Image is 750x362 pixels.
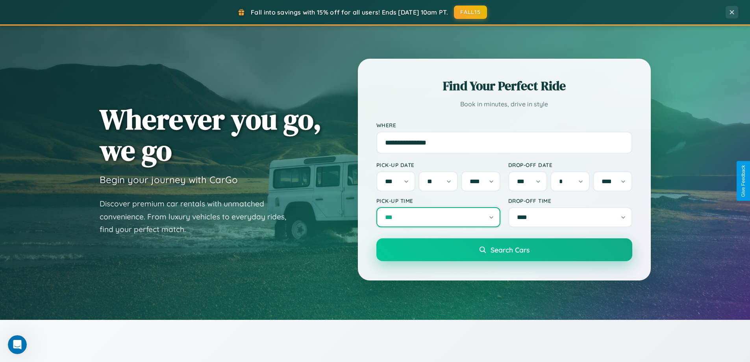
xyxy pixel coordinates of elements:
label: Pick-up Time [376,197,500,204]
label: Drop-off Time [508,197,632,204]
h3: Begin your journey with CarGo [100,174,238,186]
label: Pick-up Date [376,162,500,168]
button: Search Cars [376,238,632,261]
p: Discover premium car rentals with unmatched convenience. From luxury vehicles to everyday rides, ... [100,197,296,236]
div: Give Feedback [741,165,746,197]
label: Drop-off Date [508,162,632,168]
button: FALL15 [454,6,487,19]
iframe: Intercom live chat [8,335,27,354]
span: Search Cars [491,245,530,254]
h1: Wherever you go, we go [100,104,322,166]
h2: Find Your Perfect Ride [376,77,632,95]
span: Fall into savings with 15% off for all users! Ends [DATE] 10am PT. [251,8,448,16]
p: Book in minutes, drive in style [376,98,632,110]
label: Where [376,122,632,128]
